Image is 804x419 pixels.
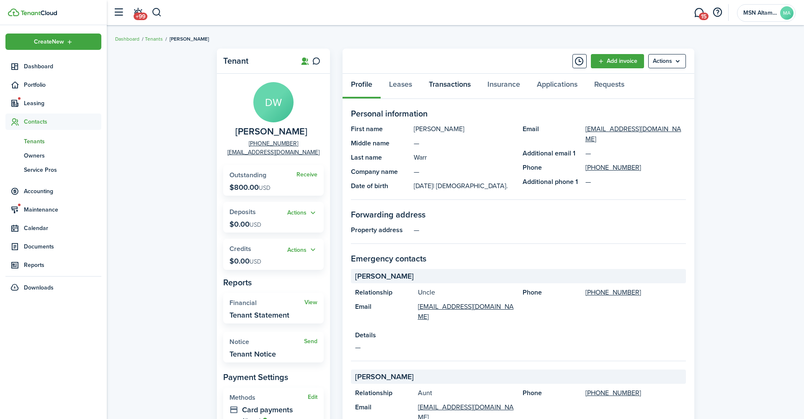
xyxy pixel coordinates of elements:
[229,350,276,358] widget-stats-description: Tenant Notice
[111,5,126,21] button: Open sidebar
[130,2,146,23] a: Notifications
[250,257,261,266] span: USD
[250,220,261,229] span: USD
[229,299,304,307] widget-stats-title: Financial
[414,225,686,235] panel-main-description: —
[24,283,54,292] span: Downloads
[355,287,414,297] panel-main-title: Relationship
[414,181,514,191] panel-main-description: [DATE]
[743,10,777,16] span: MSN Altamesa LLC Series Series Guard Property Management
[381,74,420,99] a: Leases
[296,171,317,178] a: Receive
[259,184,271,192] span: USD
[418,302,514,322] a: [EMAIL_ADDRESS][DOMAIN_NAME]
[585,388,641,398] a: [PHONE_NUMBER]
[24,261,101,269] span: Reports
[586,74,633,99] a: Requests
[5,134,101,148] a: Tenants
[229,170,266,180] span: Outstanding
[414,124,514,134] panel-main-description: [PERSON_NAME]
[24,205,101,214] span: Maintenance
[585,163,641,173] a: [PHONE_NUMBER]
[351,225,410,235] panel-main-title: Property address
[24,117,101,126] span: Contacts
[24,242,101,251] span: Documents
[34,39,64,45] span: Create New
[8,8,19,16] img: TenantCloud
[414,138,514,148] panel-main-description: —
[351,124,410,134] panel-main-title: First name
[691,2,707,23] a: Messaging
[780,6,794,20] avatar-text: MA
[355,342,682,352] panel-main-description: —
[229,207,256,217] span: Deposits
[223,276,324,289] panel-main-subtitle: Reports
[418,287,514,297] panel-main-description: Uncle
[523,388,581,398] panel-main-title: Phone
[304,299,317,306] a: View
[308,394,317,401] button: Edit
[229,244,251,253] span: Credits
[152,5,162,20] button: Search
[355,388,414,398] panel-main-title: Relationship
[351,153,410,163] panel-main-title: Last name
[21,10,57,16] img: TenantCloud
[710,5,724,20] button: Open resource center
[351,138,410,148] panel-main-title: Middle name
[24,224,101,233] span: Calendar
[414,153,514,163] panel-main-description: Warr
[591,54,644,68] a: Add invoice
[5,148,101,163] a: Owners
[287,208,317,218] button: Open menu
[235,127,307,137] span: Dominic Warr
[24,166,101,174] span: Service Pros
[433,181,508,191] span: | [DEMOGRAPHIC_DATA].
[523,287,581,297] panel-main-title: Phone
[287,245,317,255] widget-stats-action: Actions
[287,208,317,218] button: Actions
[5,257,101,273] a: Reports
[242,406,317,414] widget-stats-description: Card payments
[414,167,514,177] panel-main-description: —
[134,13,147,20] span: +99
[420,74,479,99] a: Transactions
[523,148,581,158] panel-main-title: Additional email 1
[5,163,101,177] a: Service Pros
[523,163,581,173] panel-main-title: Phone
[572,54,587,68] button: Timeline
[229,394,308,401] widget-stats-title: Methods
[523,124,581,144] panel-main-title: Email
[24,151,101,160] span: Owners
[229,183,271,191] p: $800.00
[523,177,581,187] panel-main-title: Additional phone 1
[229,257,261,265] p: $0.00
[253,82,294,122] avatar-text: DW
[351,167,410,177] panel-main-title: Company name
[648,54,686,68] button: Open menu
[351,107,686,120] panel-main-section-title: Personal information
[145,35,163,43] a: Tenants
[115,35,139,43] a: Dashboard
[24,187,101,196] span: Accounting
[229,338,304,346] widget-stats-title: Notice
[229,220,261,228] p: $0.00
[170,35,209,43] span: [PERSON_NAME]
[24,80,101,89] span: Portfolio
[223,56,290,66] panel-main-title: Tenant
[355,330,682,340] panel-main-title: Details
[351,252,686,265] panel-main-section-title: Emergency contacts
[249,139,298,148] a: [PHONE_NUMBER]
[227,148,320,157] a: [EMAIL_ADDRESS][DOMAIN_NAME]
[223,371,324,383] panel-main-subtitle: Payment Settings
[355,302,414,322] panel-main-title: Email
[304,338,317,345] a: Send
[418,388,514,398] panel-main-description: Aunt
[355,371,414,383] span: [PERSON_NAME]
[24,137,101,146] span: Tenants
[351,208,686,221] panel-main-section-title: Forwarding address
[229,311,289,319] widget-stats-description: Tenant Statement
[479,74,528,99] a: Insurance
